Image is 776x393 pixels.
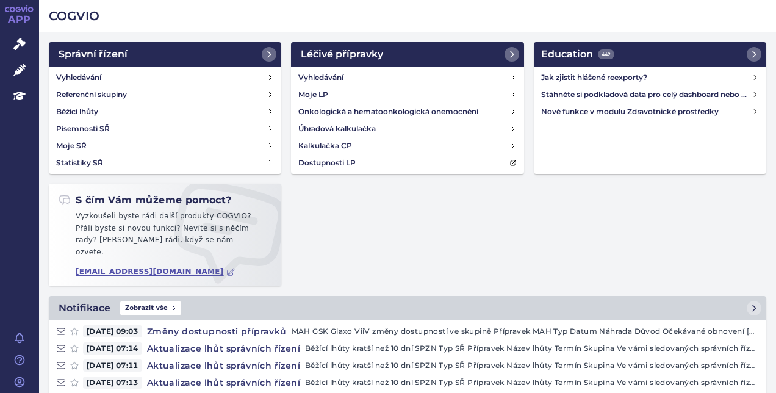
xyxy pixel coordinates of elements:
a: Běžící lhůty [51,103,279,120]
p: Vyzkoušeli byste rádi další produkty COGVIO? Přáli byste si novou funkci? Nevíte si s něčím rady?... [59,211,271,263]
h2: S čím Vám můžeme pomoct? [59,193,232,207]
h4: Aktualizace lhůt správních řízení [142,359,305,372]
p: MAH GSK Glaxo ViiV změny dostupností ve skupině Přípravek MAH Typ Datum Náhrada Důvod Očekávané o... [292,325,759,337]
a: Education442 [534,42,766,67]
h4: Aktualizace lhůt správních řízení [142,377,305,389]
h4: Vyhledávání [298,71,343,84]
a: [EMAIL_ADDRESS][DOMAIN_NAME] [76,267,235,276]
span: [DATE] 07:14 [83,342,142,355]
h4: Běžící lhůty [56,106,98,118]
a: Referenční skupiny [51,86,279,103]
h4: Dostupnosti LP [298,157,356,169]
span: [DATE] 07:13 [83,377,142,389]
h4: Písemnosti SŘ [56,123,110,135]
a: Statistiky SŘ [51,154,279,171]
a: Úhradová kalkulačka [293,120,521,137]
a: Vyhledávání [293,69,521,86]
h4: Referenční skupiny [56,88,127,101]
h4: Nové funkce v modulu Zdravotnické prostředky [541,106,752,118]
h4: Stáhněte si podkladová data pro celý dashboard nebo obrázek grafu v COGVIO App modulu Analytics [541,88,752,101]
h4: Kalkulačka CP [298,140,352,152]
h4: Aktualizace lhůt správních řízení [142,342,305,355]
a: Moje LP [293,86,521,103]
p: Běžící lhůty kratší než 10 dní SPZN Typ SŘ Přípravek Název lhůty Termín Skupina Ve vámi sledovaný... [305,377,759,389]
a: Kalkulačka CP [293,137,521,154]
h2: Education [541,47,614,62]
span: [DATE] 07:11 [83,359,142,372]
h4: Moje SŘ [56,140,87,152]
h2: Notifikace [59,301,110,315]
a: Léčivé přípravky [291,42,523,67]
h4: Onkologická a hematoonkologická onemocnění [298,106,478,118]
h4: Moje LP [298,88,328,101]
a: NotifikaceZobrazit vše [49,296,766,320]
h4: Úhradová kalkulačka [298,123,376,135]
a: Stáhněte si podkladová data pro celý dashboard nebo obrázek grafu v COGVIO App modulu Analytics [536,86,764,103]
a: Moje SŘ [51,137,279,154]
h2: Léčivé přípravky [301,47,383,62]
a: Dostupnosti LP [293,154,521,171]
a: Nové funkce v modulu Zdravotnické prostředky [536,103,764,120]
h2: COGVIO [49,7,766,24]
a: Písemnosti SŘ [51,120,279,137]
p: Běžící lhůty kratší než 10 dní SPZN Typ SŘ Přípravek Název lhůty Termín Skupina Ve vámi sledovaný... [305,342,759,355]
span: 442 [598,49,614,59]
h2: Správní řízení [59,47,128,62]
h4: Změny dostupnosti přípravků [142,325,292,337]
h4: Vyhledávání [56,71,101,84]
a: Správní řízení [49,42,281,67]
a: Jak zjistit hlášené reexporty? [536,69,764,86]
h4: Statistiky SŘ [56,157,103,169]
a: Vyhledávání [51,69,279,86]
span: [DATE] 09:03 [83,325,142,337]
span: Zobrazit vše [120,301,181,315]
p: Běžící lhůty kratší než 10 dní SPZN Typ SŘ Přípravek Název lhůty Termín Skupina Ve vámi sledovaný... [305,359,759,372]
h4: Jak zjistit hlášené reexporty? [541,71,752,84]
a: Onkologická a hematoonkologická onemocnění [293,103,521,120]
